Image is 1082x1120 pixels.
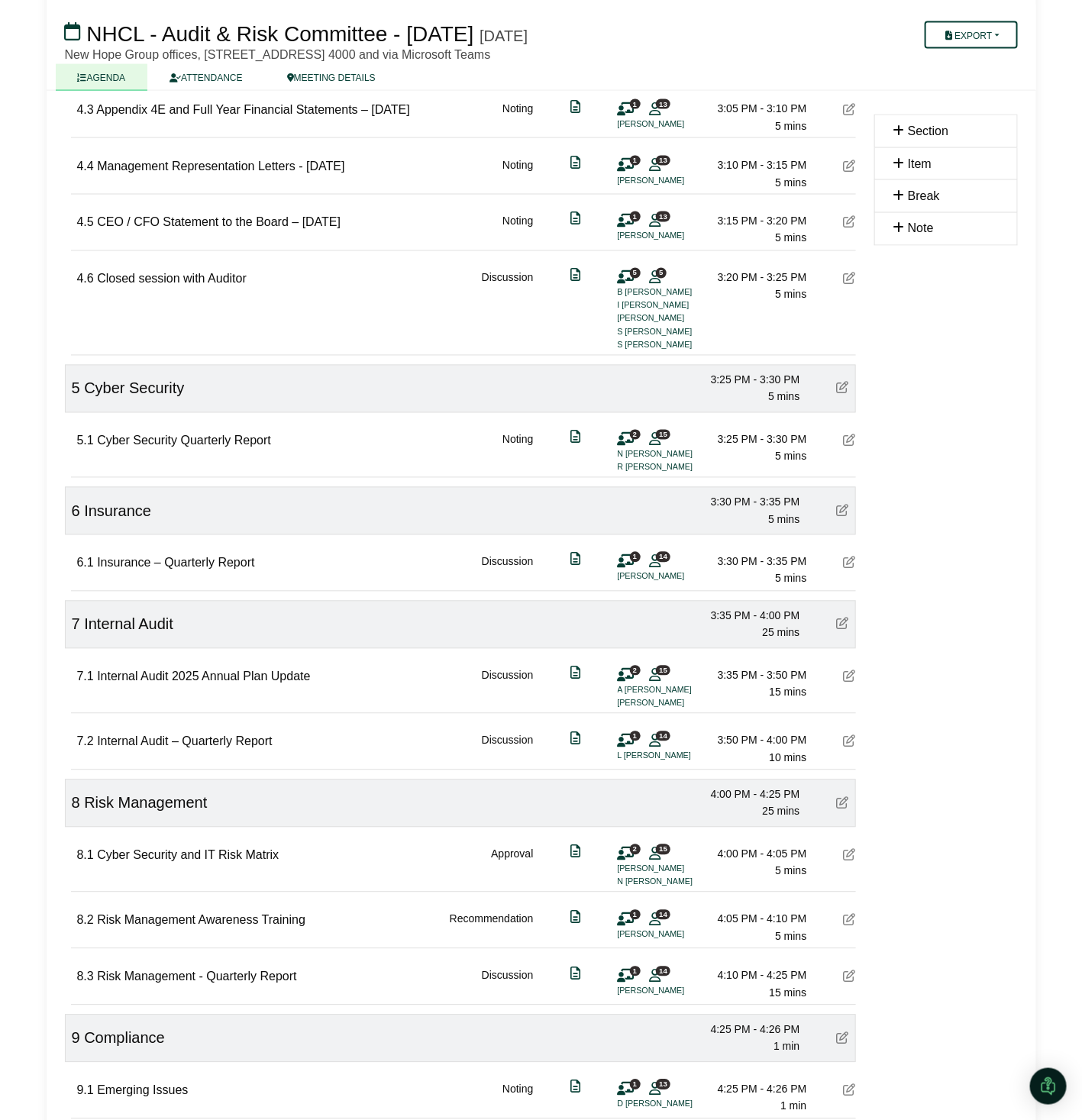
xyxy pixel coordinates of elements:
span: 5 [630,268,641,278]
div: Discussion [482,667,534,711]
span: New Hope Group offices, [STREET_ADDRESS] 4000 and via Microsoft Teams [65,48,491,61]
div: Discussion [482,967,534,1002]
span: 1 [630,552,641,562]
span: Appendix 4E and Full Year Financial Statements – [DATE] [96,103,410,116]
div: Recommendation [450,911,534,945]
span: 6.1 [77,557,94,570]
div: 3:35 PM - 3:50 PM [700,667,807,684]
span: 8.2 [77,914,94,927]
div: 4:00 PM - 4:05 PM [700,846,807,863]
div: Discussion [482,270,534,352]
span: 8.3 [77,970,94,983]
span: Internal Audit – Quarterly Report [97,735,272,748]
span: NHCL - Audit & Risk Committee - [DATE] [86,22,473,46]
li: [PERSON_NAME] [618,570,732,583]
span: 5 mins [768,514,799,526]
span: 14 [656,731,670,741]
li: [PERSON_NAME] [618,230,732,243]
span: 5 mins [775,289,806,301]
span: 25 mins [762,805,799,818]
span: 15 [656,430,670,440]
span: 5.1 [77,434,94,447]
span: Compliance [84,1030,165,1047]
a: ATTENDANCE [147,64,264,91]
span: 15 mins [769,987,806,999]
span: Management Representation Letters - [DATE] [97,160,344,173]
div: 4:25 PM - 4:26 PM [693,1022,800,1038]
li: [PERSON_NAME] [618,863,732,876]
span: 9.1 [77,1084,94,1097]
span: 5 mins [775,931,806,943]
div: 3:35 PM - 4:00 PM [693,608,800,625]
span: 5 mins [775,176,806,189]
div: 3:25 PM - 3:30 PM [700,431,807,448]
li: R [PERSON_NAME] [618,461,732,474]
span: 14 [656,552,670,562]
span: 5 mins [775,450,806,463]
li: S [PERSON_NAME] [618,339,732,352]
div: Noting [502,1081,533,1115]
span: 25 mins [762,627,799,639]
span: 7 [72,616,80,633]
span: 15 [656,844,670,854]
div: 4:25 PM - 4:26 PM [700,1081,807,1098]
div: 3:15 PM - 3:20 PM [700,213,807,230]
div: Noting [502,213,533,247]
span: 1 [630,731,641,741]
div: 4:00 PM - 4:25 PM [693,786,800,803]
span: Emerging Issues [97,1084,188,1097]
span: 4.4 [77,160,94,173]
span: 13 [656,1080,670,1089]
a: MEETING DETAILS [265,64,398,91]
span: 1 [630,910,641,920]
div: Discussion [482,732,534,767]
span: 5 mins [775,232,806,244]
span: Internal Audit [84,616,173,633]
div: 3:50 PM - 4:00 PM [700,732,807,749]
span: Closed session with Auditor [97,273,247,286]
span: 13 [656,156,670,166]
span: Cyber Security [84,380,184,397]
li: A [PERSON_NAME] [618,684,732,697]
span: 14 [656,910,670,920]
span: Cyber Security and IT Risk Matrix [97,849,279,862]
span: Cyber Security Quarterly Report [97,434,271,447]
span: Break [908,189,940,202]
div: Noting [502,100,533,134]
span: 8.1 [77,849,94,862]
button: Export [925,21,1017,49]
span: Risk Management [84,795,207,812]
li: L [PERSON_NAME] [618,750,732,763]
span: 13 [656,211,670,221]
span: 5 mins [775,120,806,132]
span: Internal Audit 2025 Annual Plan Update [97,670,310,683]
div: 3:05 PM - 3:10 PM [700,100,807,117]
span: 4.3 [77,103,94,116]
span: 13 [656,99,670,109]
span: 9 [72,1030,80,1047]
span: 15 mins [769,686,806,699]
span: 4.6 [77,273,94,286]
li: [PERSON_NAME] [618,118,732,131]
span: 5 [72,380,80,397]
span: Section [908,124,948,137]
span: Risk Management - Quarterly Report [97,970,296,983]
li: D [PERSON_NAME] [618,1098,732,1111]
li: N [PERSON_NAME] [618,876,732,889]
span: 15 [656,666,670,676]
span: 2 [630,844,641,854]
div: Open Intercom Messenger [1030,1068,1067,1105]
div: 3:20 PM - 3:25 PM [700,270,807,286]
div: Approval [491,846,533,889]
div: 4:05 PM - 4:10 PM [700,911,807,928]
span: 1 [630,156,641,166]
li: [PERSON_NAME] [618,928,732,941]
li: B [PERSON_NAME] [618,286,732,299]
span: 1 [630,211,641,221]
li: N [PERSON_NAME] [618,448,732,461]
span: 8 [72,795,80,812]
div: Noting [502,431,533,475]
a: AGENDA [56,64,148,91]
li: S [PERSON_NAME] [618,326,732,339]
span: 1 min [780,1100,806,1112]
